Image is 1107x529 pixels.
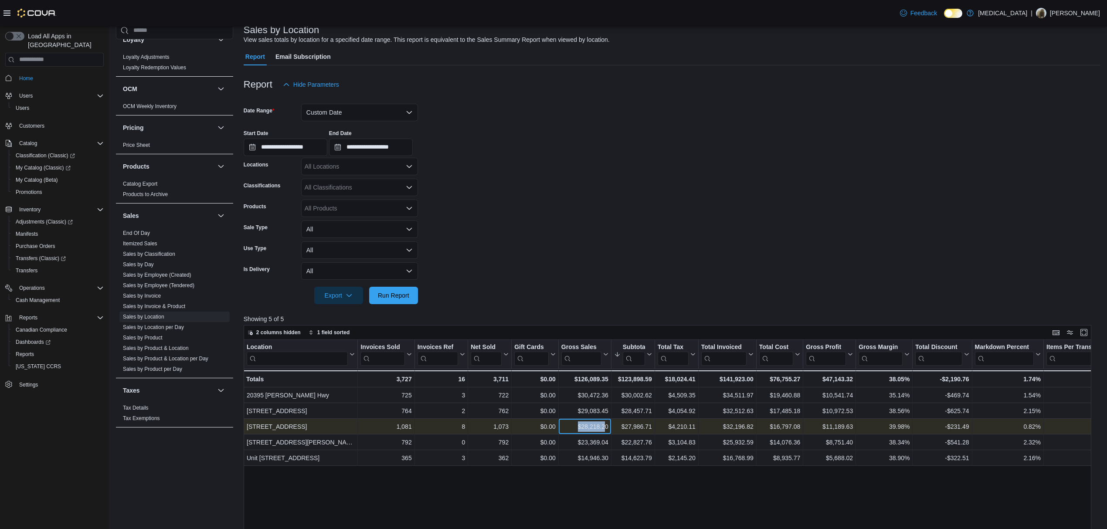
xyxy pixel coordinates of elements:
div: $30,472.36 [561,390,608,400]
label: Classifications [244,182,281,189]
button: [US_STATE] CCRS [9,360,107,373]
span: Loyalty Adjustments [123,54,170,61]
a: Transfers (Classic) [9,252,107,264]
input: Dark Mode [944,9,962,18]
a: Users [12,103,33,113]
a: Cash Management [12,295,63,305]
h3: Sales by Location [244,25,319,35]
div: Total Invoiced [701,343,747,351]
div: Products [116,179,233,203]
a: End Of Day [123,230,150,236]
button: Reports [2,312,107,324]
h3: Products [123,162,149,171]
div: $30,002.62 [614,390,652,400]
div: 764 [360,406,411,416]
button: Promotions [9,186,107,198]
button: Open list of options [406,184,413,191]
button: All [301,220,418,238]
button: Location [247,343,355,365]
div: Invoices Ref [417,343,458,365]
span: My Catalog (Classic) [16,164,71,171]
button: Manifests [9,228,107,240]
div: View sales totals by location for a specified date range. This report is equivalent to the Sales ... [244,35,610,44]
a: Tax Exemptions [123,415,160,421]
a: Catalog Export [123,181,157,187]
span: Home [16,73,104,84]
p: | [1031,8,1032,18]
span: Canadian Compliance [16,326,67,333]
span: Sales by Employee (Created) [123,271,191,278]
button: OCM [123,85,214,93]
button: Total Discount [915,343,969,365]
img: Cova [17,9,56,17]
div: Total Cost [759,343,793,351]
span: Cash Management [12,295,104,305]
span: Sales by Classification [123,251,175,258]
a: Customers [16,121,48,131]
a: Feedback [896,4,941,22]
span: My Catalog (Classic) [12,163,104,173]
span: Home [19,75,33,82]
div: Totals [246,374,355,384]
h3: Report [244,79,272,90]
span: Settings [16,379,104,390]
div: [STREET_ADDRESS] [247,421,355,432]
div: Net Sold [471,343,502,365]
label: Date Range [244,107,275,114]
a: Adjustments (Classic) [9,216,107,228]
button: Canadian Compliance [9,324,107,336]
div: 3 [417,390,465,400]
span: Dashboards [12,337,104,347]
p: Showing 5 of 5 [244,315,1100,323]
a: Classification (Classic) [12,150,78,161]
button: Operations [2,282,107,294]
div: Total Tax [658,343,689,365]
span: Promotions [12,187,104,197]
button: Pricing [123,123,214,132]
div: Location [247,343,348,365]
span: Sales by Location [123,313,164,320]
div: 1,081 [360,421,411,432]
h3: Taxes [123,386,140,395]
span: Sales by Location per Day [123,324,184,331]
div: $28,457.71 [614,406,652,416]
span: Export [319,287,358,304]
button: Reports [9,348,107,360]
div: Gift Cards [514,343,549,351]
span: Transfers (Classic) [12,253,104,264]
span: Canadian Compliance [12,325,104,335]
button: Subtotal [614,343,652,365]
label: Products [244,203,266,210]
span: My Catalog (Beta) [12,175,104,185]
div: Gross Margin [859,343,903,365]
button: Gift Cards [514,343,556,365]
button: Operations [16,283,48,293]
div: Gross Profit [806,343,846,365]
span: Loyalty Redemption Values [123,64,186,71]
div: $0.00 [514,374,556,384]
span: Sales by Product & Location [123,345,189,352]
label: End Date [329,130,352,137]
div: Gross Profit [806,343,846,351]
button: Purchase Orders [9,240,107,252]
button: Custom Date [301,104,418,121]
a: Manifests [12,229,41,239]
button: Sales [216,210,226,221]
span: Feedback [910,9,937,17]
div: Aaron Featherstone [1036,8,1046,18]
span: Itemized Sales [123,240,157,247]
button: Total Cost [759,343,800,365]
a: Promotions [12,187,46,197]
span: End Of Day [123,230,150,237]
button: Total Invoiced [701,343,754,365]
a: Settings [16,380,41,390]
div: Total Cost [759,343,793,365]
a: Sales by Employee (Created) [123,272,191,278]
button: Invoices Ref [417,343,465,365]
a: Classification (Classic) [9,149,107,162]
div: 38.56% [859,406,910,416]
span: Sales by Product per Day [123,366,182,373]
div: $10,972.53 [806,406,853,416]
